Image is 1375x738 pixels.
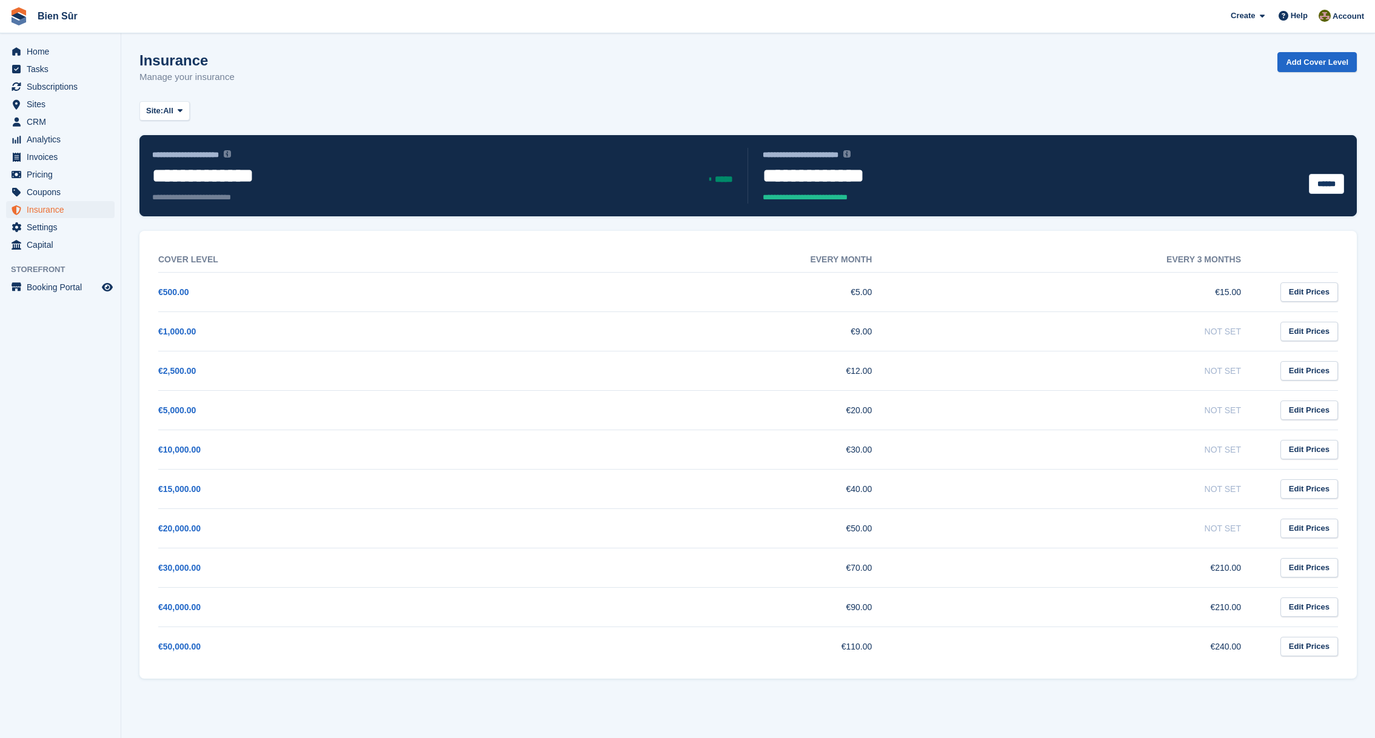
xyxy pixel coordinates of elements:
[527,627,897,666] td: €110.00
[1280,519,1338,539] a: Edit Prices
[527,247,897,273] th: Every month
[158,484,201,494] a: €15,000.00
[158,642,201,651] a: €50,000.00
[1280,597,1338,617] a: Edit Prices
[6,148,115,165] a: menu
[1319,10,1331,22] img: Matthieu Burnand
[896,587,1265,627] td: €210.00
[896,272,1265,311] td: €15.00
[163,105,173,117] span: All
[1333,10,1364,22] span: Account
[158,563,201,573] a: €30,000.00
[27,61,99,78] span: Tasks
[527,548,897,587] td: €70.00
[6,219,115,236] a: menu
[27,166,99,183] span: Pricing
[10,7,28,25] img: stora-icon-8386f47178a22dfd0bd8f6a31ec36ba5ce8667c1dd55bd0f319d3a0aa187defe.svg
[6,61,115,78] a: menu
[139,52,235,68] h1: Insurance
[158,287,189,297] a: €500.00
[6,131,115,148] a: menu
[6,78,115,95] a: menu
[146,105,163,117] span: Site:
[224,150,231,158] img: icon-info-grey-7440780725fd019a000dd9b08b2336e03edf1995a4989e88bcd33f0948082b44.svg
[6,236,115,253] a: menu
[158,405,196,415] a: €5,000.00
[1291,10,1308,22] span: Help
[1231,10,1255,22] span: Create
[27,148,99,165] span: Invoices
[27,43,99,60] span: Home
[1280,637,1338,657] a: Edit Prices
[27,131,99,148] span: Analytics
[1280,558,1338,578] a: Edit Prices
[896,627,1265,666] td: €240.00
[158,602,201,612] a: €40,000.00
[6,113,115,130] a: menu
[896,311,1265,351] td: Not Set
[527,587,897,627] td: €90.00
[896,351,1265,390] td: Not Set
[139,101,190,121] button: Site: All
[6,201,115,218] a: menu
[527,311,897,351] td: €9.00
[896,469,1265,508] td: Not Set
[100,280,115,294] a: Preview store
[1280,361,1338,381] a: Edit Prices
[843,150,851,158] img: icon-info-grey-7440780725fd019a000dd9b08b2336e03edf1995a4989e88bcd33f0948082b44.svg
[6,166,115,183] a: menu
[896,430,1265,469] td: Not Set
[158,247,527,273] th: Cover Level
[1280,440,1338,460] a: Edit Prices
[527,272,897,311] td: €5.00
[27,96,99,113] span: Sites
[27,219,99,236] span: Settings
[527,430,897,469] td: €30.00
[896,508,1265,548] td: Not Set
[11,264,121,276] span: Storefront
[158,327,196,336] a: €1,000.00
[896,548,1265,587] td: €210.00
[27,78,99,95] span: Subscriptions
[27,113,99,130] span: CRM
[27,279,99,296] span: Booking Portal
[33,6,82,26] a: Bien Sûr
[1280,282,1338,302] a: Edit Prices
[896,247,1265,273] th: Every 3 months
[27,184,99,201] span: Coupons
[527,390,897,430] td: €20.00
[27,201,99,218] span: Insurance
[527,508,897,548] td: €50.00
[1280,322,1338,342] a: Edit Prices
[158,524,201,533] a: €20,000.00
[158,445,201,454] a: €10,000.00
[1280,479,1338,499] a: Edit Prices
[6,43,115,60] a: menu
[6,96,115,113] a: menu
[1280,401,1338,421] a: Edit Prices
[1277,52,1357,72] a: Add Cover Level
[27,236,99,253] span: Capital
[158,366,196,376] a: €2,500.00
[6,184,115,201] a: menu
[527,469,897,508] td: €40.00
[6,279,115,296] a: menu
[527,351,897,390] td: €12.00
[896,390,1265,430] td: Not Set
[139,70,235,84] p: Manage your insurance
